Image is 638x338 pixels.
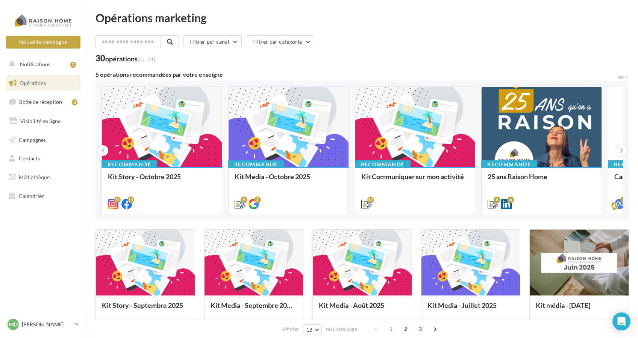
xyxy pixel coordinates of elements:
span: Afficher [282,326,299,333]
a: MD [PERSON_NAME] [6,317,80,332]
a: Boîte de réception3 [5,94,82,110]
span: 3 [414,323,426,335]
a: Calendrier [5,188,82,204]
button: Filtrer par canal [183,35,242,48]
div: Recommandé [355,160,411,169]
div: Kit Media - Octobre 2025 [235,173,342,188]
a: Médiathèque [5,169,82,185]
div: 6 [494,196,500,203]
div: Recommandé [102,160,157,169]
span: Médiathèque [19,174,50,180]
span: MD [9,321,18,328]
button: Notifications 2 [5,56,79,72]
div: Kit Media - Août 2025 [319,301,406,317]
div: opérations [105,55,155,62]
a: Visibilité en ligne [5,113,82,129]
div: Recommandé [481,160,537,169]
div: Kit Media - Juillet 2025 [427,301,514,317]
a: Campagnes [5,132,82,148]
span: Notifications [20,61,50,67]
div: 11 [127,196,134,203]
div: 3 [72,99,77,105]
div: Open Intercom Messenger [612,312,630,330]
div: 9 [241,196,247,203]
div: 25 ans Raison Home [488,173,596,188]
span: Visibilité en ligne [20,118,61,124]
button: Nouvelle campagne [6,36,80,49]
span: Contacts [19,155,40,161]
span: Calendrier [19,193,44,199]
a: Opérations [5,75,82,91]
div: Kit Story - Septembre 2025 [102,301,189,317]
div: 6 [507,196,514,203]
span: 2 [400,323,412,335]
div: 12 [367,196,374,203]
div: Kit Story - Octobre 2025 [108,173,216,188]
span: 12 [306,327,313,333]
div: Opérations marketing [95,12,629,23]
div: 11 [114,196,121,203]
div: 2 [254,196,261,203]
div: 5 opérations recommandées par votre enseigne [95,72,617,78]
div: 3 [620,196,627,203]
div: 30 [95,54,155,62]
div: Kit média - [DATE] [536,301,623,317]
span: Opérations [20,80,46,86]
span: résultats/page [326,326,357,333]
div: Recommandé [228,160,284,169]
div: Kit Communiquer sur mon activité [361,173,469,188]
span: 1 [385,323,397,335]
div: 2 [70,62,76,68]
span: (sur 31) [138,56,155,62]
div: Kit Media - Septembre 2025 [211,301,297,317]
button: Filtrer par catégorie [246,35,314,48]
span: Boîte de réception [19,99,62,105]
p: [PERSON_NAME] [22,321,72,328]
span: Campagnes [19,136,46,143]
button: 12 [303,324,322,335]
a: Contacts [5,151,82,166]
